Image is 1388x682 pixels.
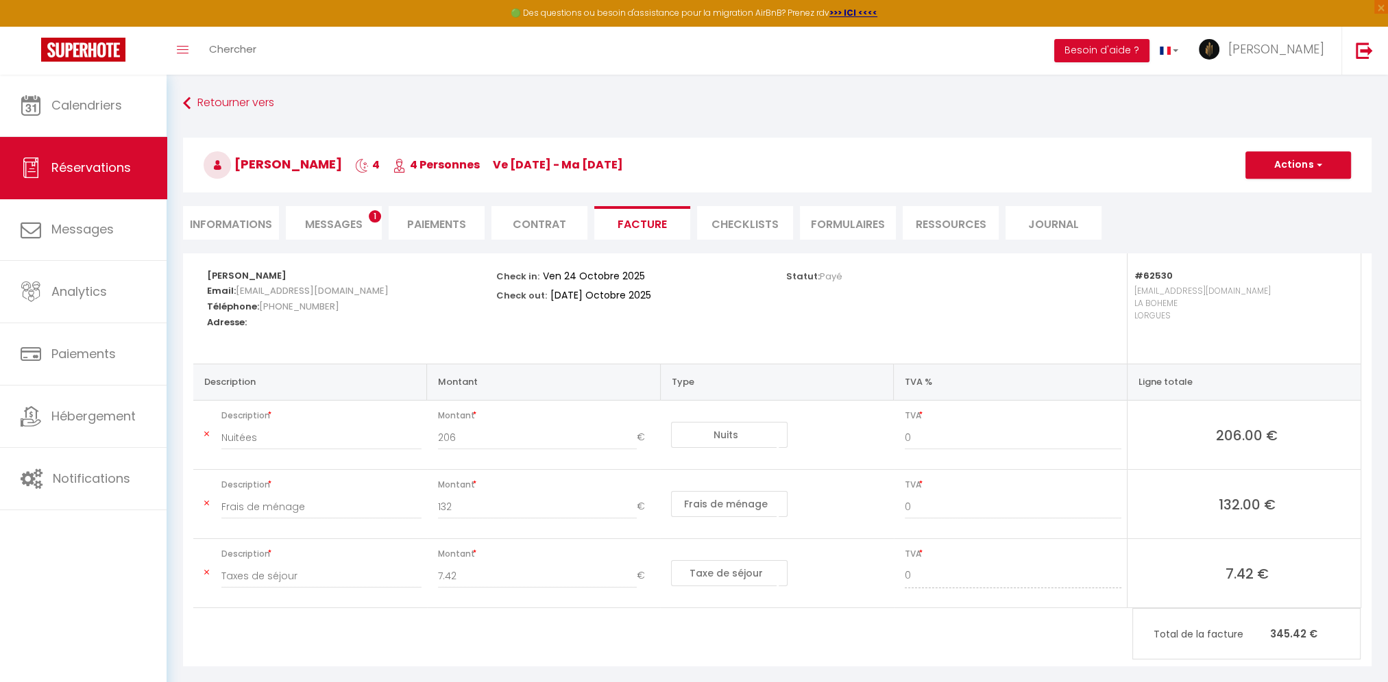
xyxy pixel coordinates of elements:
span: Montant [438,475,655,494]
span: [PERSON_NAME] [1228,40,1324,58]
span: Montant [438,406,655,425]
span: 7.42 € [1139,564,1355,583]
span: Notifications [53,470,130,487]
span: Messages [305,216,363,232]
span: € [637,425,655,450]
a: >>> ICI <<<< [829,7,877,18]
p: Statut: [786,267,842,283]
strong: Adresse: [207,316,247,329]
button: Actions [1245,151,1351,179]
span: TVA [905,406,1121,425]
li: Journal [1006,206,1101,240]
a: Retourner vers [183,91,1372,116]
span: € [637,564,655,588]
span: Calendriers [51,97,122,114]
span: [EMAIL_ADDRESS][DOMAIN_NAME] [236,281,389,301]
img: logout [1356,42,1373,59]
strong: Téléphone: [207,300,259,313]
li: Contrat [491,206,587,240]
th: TVA % [894,364,1128,400]
span: Description [221,406,422,425]
img: ... [1199,39,1219,60]
strong: Email: [207,284,236,297]
p: Check in: [496,267,539,283]
span: ve [DATE] - ma [DATE] [493,157,623,173]
span: Messages [51,220,114,238]
th: Montant [427,364,661,400]
span: Réservations [51,159,131,176]
button: Besoin d'aide ? [1054,39,1149,62]
span: Total de la facture [1154,627,1270,642]
span: Payé [820,270,842,283]
span: Description [221,475,422,494]
span: TVA [905,475,1121,494]
li: Facture [594,206,690,240]
span: Analytics [51,283,107,300]
span: [PHONE_NUMBER] [259,296,339,316]
span: Montant [438,544,655,564]
li: FORMULAIRES [800,206,896,240]
span: Description [221,544,422,564]
p: 345.42 € [1133,619,1360,648]
a: Chercher [199,27,267,75]
th: Ligne totale [1127,364,1361,400]
span: 132.00 € [1139,494,1355,514]
th: Description [193,364,427,400]
span: TVA [905,544,1121,564]
span: Hébergement [51,407,136,425]
span: 206.00 € [1139,425,1355,444]
p: [EMAIL_ADDRESS][DOMAIN_NAME] LA BOHEME LORGUES [1134,281,1347,350]
strong: [PERSON_NAME] [207,269,287,282]
span: € [637,494,655,519]
li: Informations [183,206,279,240]
li: CHECKLISTS [697,206,793,240]
span: 4 [355,157,380,173]
span: Paiements [51,345,116,362]
span: [PERSON_NAME] [204,155,342,173]
span: 1 [369,210,381,223]
a: ... [PERSON_NAME] [1189,27,1341,75]
p: Check out: [496,286,547,302]
th: Type [660,364,894,400]
li: Paiements [389,206,485,240]
strong: #62530 [1134,269,1173,282]
li: Ressources [903,206,999,240]
span: 4 Personnes [393,157,480,173]
img: Super Booking [41,38,125,62]
span: Chercher [209,42,256,56]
